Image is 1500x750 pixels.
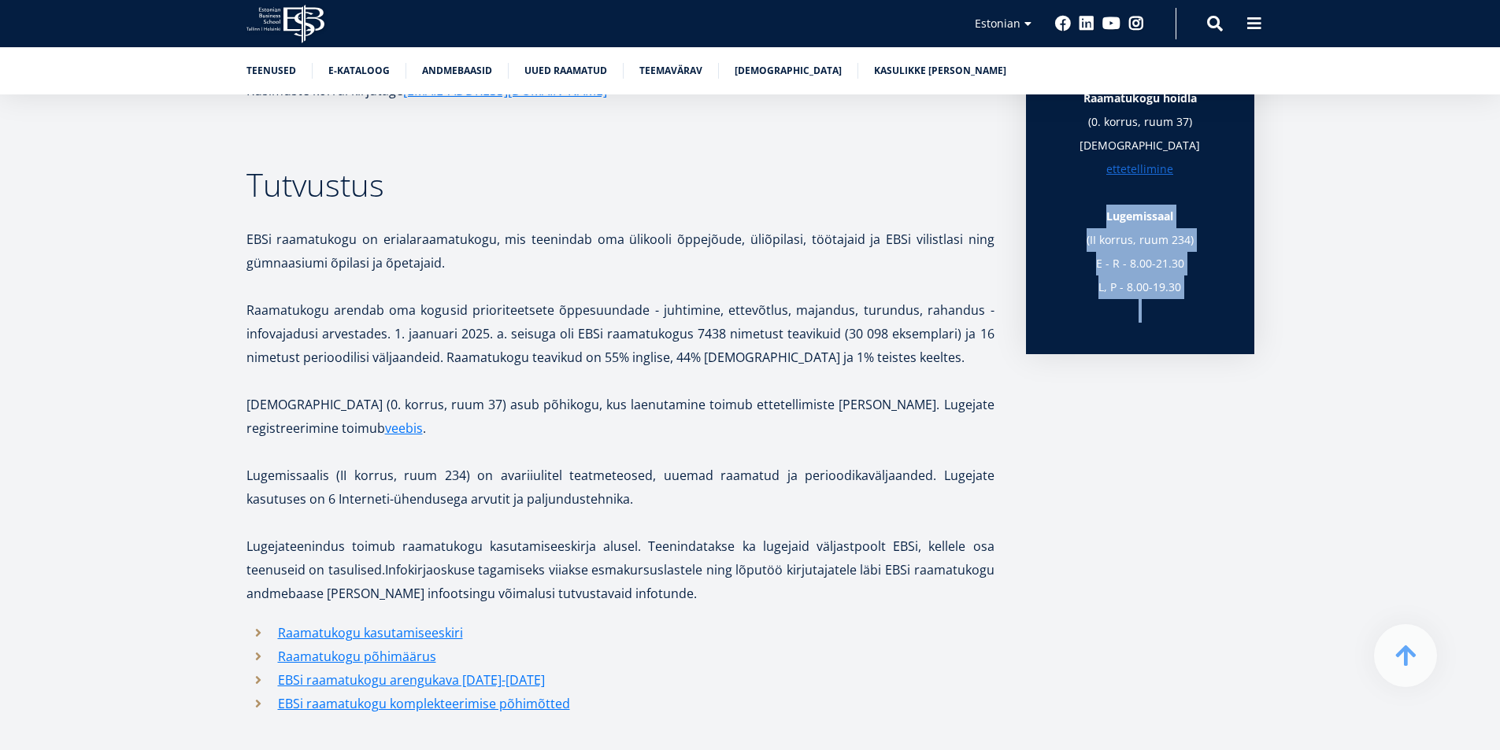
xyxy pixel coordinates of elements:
a: Instagram [1128,16,1144,31]
a: Teemavärav [639,63,702,79]
a: Uued raamatud [524,63,607,79]
a: Raamatukogu põhimäärus [278,645,436,668]
strong: Raamatukogu hoidla [1083,91,1197,105]
a: Kasulikke [PERSON_NAME] [874,63,1006,79]
a: ettetellimine [1106,157,1173,181]
a: Facebook [1055,16,1071,31]
a: Linkedin [1079,16,1094,31]
a: Youtube [1102,16,1120,31]
p: Lugemissaalis (II korrus, ruum 234) on avariiulitel teatmeteosed, uuemad raamatud ja perioodikavä... [246,464,994,511]
p: [DEMOGRAPHIC_DATA] (0. korrus, ruum 37) asub põhikogu, kus laenutamine toimub ettetellimiste [PER... [246,393,994,440]
p: Lugejateenindus toimub raamatukogu kasutamiseeskirja alusel. Teenindatakse ka lugejaid väljastpoo... [246,534,994,605]
a: veebis [385,416,423,440]
a: EBSi raamatukogu komplekteerimise põhimõtted [278,692,570,715]
p: Raamatukogu arendab oma kogusid prioriteetsete õppesuundade - juhtimine, ettevõtlus, majandus, tu... [246,298,994,369]
a: Andmebaasid [422,63,492,79]
p: (0. korrus, ruum 37) [DEMOGRAPHIC_DATA] [1057,87,1223,181]
a: EBSi raamatukogu arengukava [DATE]-[DATE] [278,668,545,692]
b: (II korrus, ruum 234) [1087,232,1194,247]
a: [DEMOGRAPHIC_DATA] [735,63,842,79]
p: EBSi raamatukogu on erialaraamatukogu, mis teenindab oma ülikooli õppejõude, üliõpilasi, töötajai... [246,227,994,275]
span: Tutvustus [246,163,384,206]
strong: Lugemissaal [1106,209,1173,224]
p: L, P - 8.00-19.30 [1057,275,1223,323]
a: Teenused [246,63,296,79]
a: E-kataloog [328,63,390,79]
a: Raamatukogu kasutamiseeskiri [278,621,463,645]
p: E - R - 8.00-21.30 [1057,252,1223,275]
